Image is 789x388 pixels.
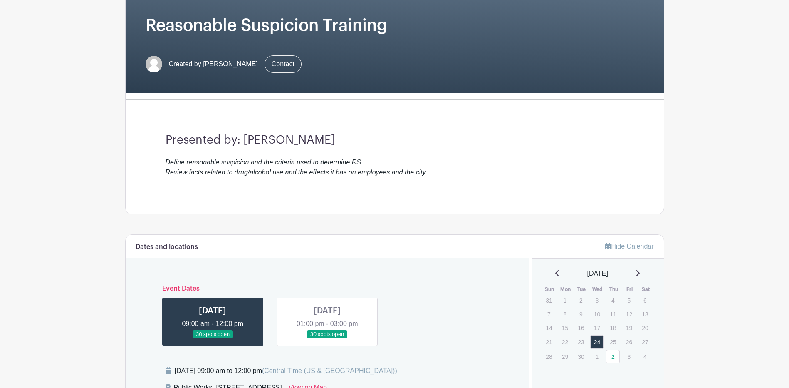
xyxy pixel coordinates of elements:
span: (Central Time (US & [GEOGRAPHIC_DATA])) [262,367,397,374]
p: 2 [574,294,588,307]
p: 4 [638,350,652,363]
th: Tue [574,285,590,293]
th: Mon [558,285,574,293]
p: 1 [590,350,604,363]
a: 24 [590,335,604,349]
p: 16 [574,321,588,334]
p: 20 [638,321,652,334]
p: 3 [622,350,636,363]
img: default-ce2991bfa6775e67f084385cd625a349d9dcbb7a52a09fb2fda1e96e2d18dcdb.png [146,56,162,72]
p: 13 [638,308,652,321]
p: 11 [606,308,620,321]
p: 19 [622,321,636,334]
th: Fri [622,285,638,293]
h1: Reasonable Suspicion Training [146,15,644,35]
p: 30 [574,350,588,363]
p: 4 [606,294,620,307]
p: 8 [558,308,572,321]
p: 1 [558,294,572,307]
p: 6 [638,294,652,307]
a: 2 [606,350,620,363]
div: [DATE] 09:00 am to 12:00 pm [175,366,397,376]
p: 18 [606,321,620,334]
p: 14 [542,321,556,334]
h3: Presented by: [PERSON_NAME] [166,133,624,147]
p: 7 [542,308,556,321]
p: 5 [622,294,636,307]
span: Created by [PERSON_NAME] [169,59,258,69]
p: 29 [558,350,572,363]
p: 3 [590,294,604,307]
p: 28 [542,350,556,363]
p: 26 [622,336,636,348]
span: [DATE] [587,269,608,279]
p: 22 [558,336,572,348]
th: Sat [638,285,654,293]
p: 12 [622,308,636,321]
th: Wed [590,285,606,293]
th: Thu [606,285,622,293]
h6: Dates and locations [136,243,198,251]
p: 21 [542,336,556,348]
h6: Event Dates [156,285,500,293]
th: Sun [542,285,558,293]
em: Define reasonable suspicion and the criteria used to determine RS. Review facts related to drug/a... [166,159,427,176]
p: 10 [590,308,604,321]
p: 15 [558,321,572,334]
a: Contact [265,55,302,73]
p: 25 [606,336,620,348]
p: 9 [574,308,588,321]
p: 23 [574,336,588,348]
p: 27 [638,336,652,348]
a: Hide Calendar [605,243,653,250]
p: 31 [542,294,556,307]
p: 17 [590,321,604,334]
